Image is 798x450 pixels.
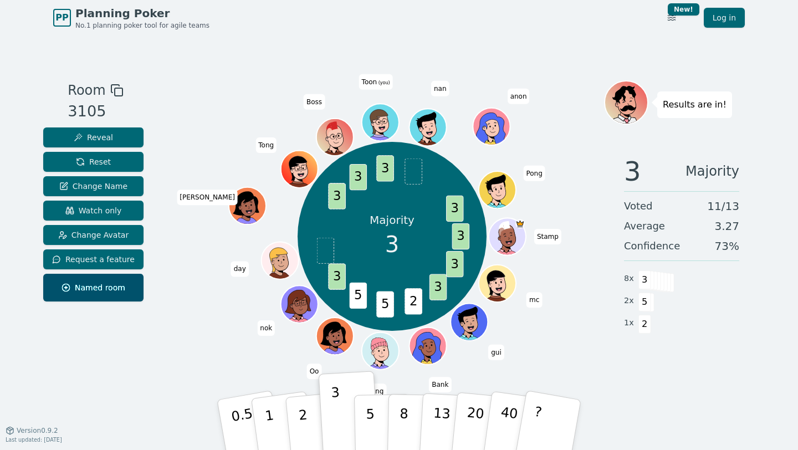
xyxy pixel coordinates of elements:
[362,105,397,140] button: Click to change your avatar
[6,426,58,435] button: Version0.9.2
[515,219,525,228] span: Stamp is the host
[58,229,129,241] span: Change Avatar
[231,261,249,277] span: Click to change your name
[376,155,394,181] span: 3
[177,190,238,205] span: Click to change your name
[377,80,390,85] span: (you)
[668,3,699,16] div: New!
[638,270,651,289] span: 3
[429,377,451,392] span: Click to change your name
[75,6,209,21] span: Planning Poker
[624,218,665,234] span: Average
[331,385,343,445] p: 3
[624,273,634,285] span: 8 x
[328,183,346,209] span: 3
[663,97,727,113] p: Results are in!
[43,127,144,147] button: Reveal
[43,152,144,172] button: Reset
[523,165,545,181] span: Click to change your name
[624,238,680,254] span: Confidence
[17,426,58,435] span: Version 0.9.2
[405,288,422,314] span: 2
[714,218,739,234] span: 3.27
[59,181,127,192] span: Change Name
[52,254,135,265] span: Request a feature
[431,80,449,96] span: Click to change your name
[68,80,105,100] span: Room
[624,317,634,329] span: 1 x
[365,383,386,399] span: Click to change your name
[488,344,504,360] span: Click to change your name
[707,198,739,214] span: 11 / 13
[638,293,651,311] span: 5
[328,264,346,290] span: 3
[715,238,739,254] span: 73 %
[349,164,367,190] span: 3
[6,437,62,443] span: Last updated: [DATE]
[686,158,739,185] span: Majority
[508,88,530,104] span: Click to change your name
[534,229,561,244] span: Click to change your name
[349,283,367,309] span: 5
[624,198,653,214] span: Voted
[55,11,68,24] span: PP
[68,100,123,123] div: 3105
[74,132,113,143] span: Reveal
[704,8,745,28] a: Log in
[446,196,463,222] span: 3
[76,156,111,167] span: Reset
[43,176,144,196] button: Change Name
[429,274,447,300] span: 3
[43,249,144,269] button: Request a feature
[662,8,682,28] button: New!
[624,158,641,185] span: 3
[43,225,144,245] button: Change Avatar
[307,364,322,379] span: Click to change your name
[359,74,393,89] span: Click to change your name
[65,205,122,216] span: Watch only
[446,251,463,277] span: 3
[53,6,209,30] a: PPPlanning PokerNo.1 planning poker tool for agile teams
[638,315,651,334] span: 2
[255,137,277,153] span: Click to change your name
[624,295,634,307] span: 2 x
[43,274,144,301] button: Named room
[376,292,394,318] span: 5
[304,94,325,109] span: Click to change your name
[62,282,125,293] span: Named room
[526,292,542,308] span: Click to change your name
[257,320,275,336] span: Click to change your name
[385,228,399,261] span: 3
[43,201,144,221] button: Watch only
[75,21,209,30] span: No.1 planning poker tool for agile teams
[452,223,469,249] span: 3
[370,212,415,228] p: Majority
